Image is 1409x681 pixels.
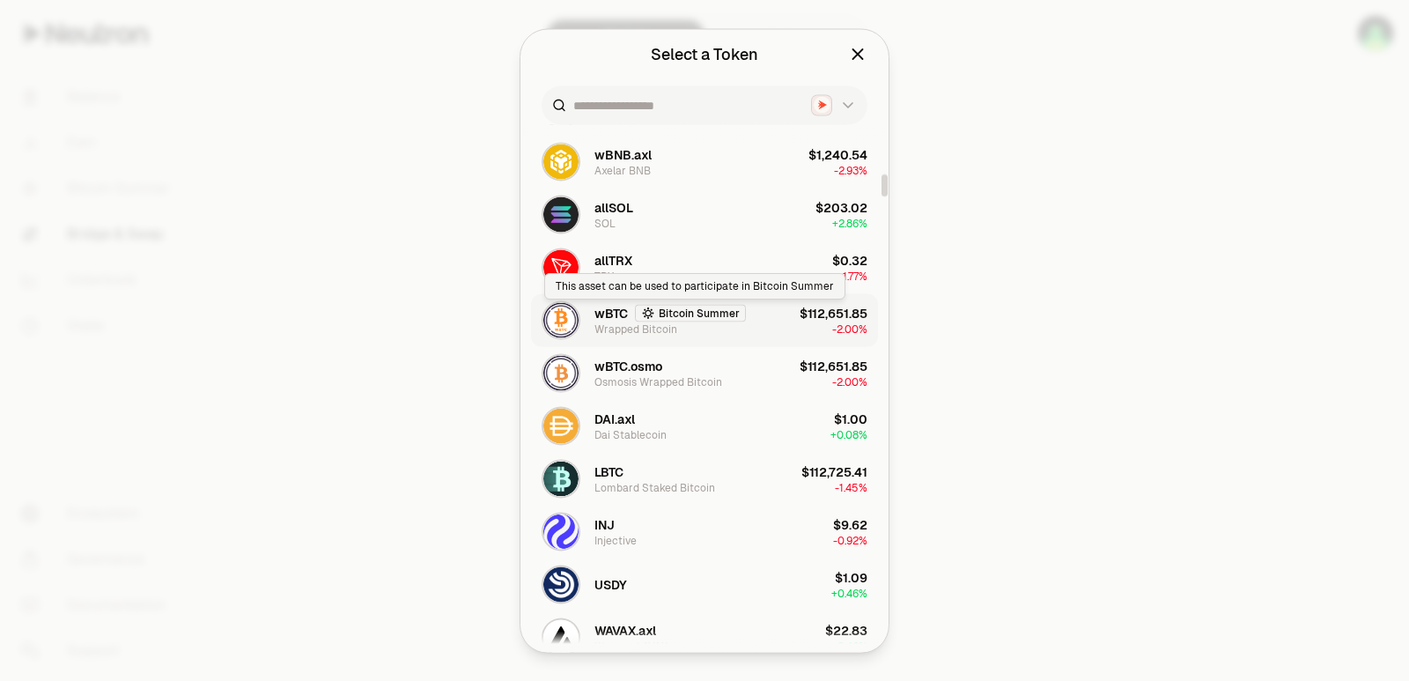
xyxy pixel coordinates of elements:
div: $22.83 [825,621,867,639]
img: allTRX Logo [543,249,579,285]
div: Dai Stablecoin [594,427,667,441]
span: + 0.08% [830,427,867,441]
img: allSOL Logo [543,196,579,232]
button: LBTC LogoLBTCLombard Staked Bitcoin$112,725.41-1.45% [531,452,878,505]
button: allSOL LogoallSOLSOL$203.02+2.86% [531,188,878,241]
div: $1.09 [835,568,867,586]
div: Wrapped AVAX [594,639,668,653]
div: $9.62 [833,515,867,533]
button: DAI.axl LogoDAI.axlDai Stablecoin$1.00+0.08% [531,399,878,452]
button: INJ LogoINJInjective$9.62-0.92% [531,505,878,558]
button: Bitcoin Summer [635,304,746,322]
div: Select a Token [651,41,758,66]
div: $0.32 [832,251,867,269]
div: $112,651.85 [800,357,867,374]
button: WAVAX.axl LogoWAVAX.axlWrapped AVAX$22.83+0.46% [531,611,878,663]
span: -0.92% [833,533,867,547]
img: USDY Logo [543,566,579,602]
span: + 2.86% [832,216,867,230]
span: INJ [594,515,615,533]
span: WAVAX.axl [594,621,656,639]
div: Axelar BNB [594,163,651,177]
img: wBTC.osmo Logo [543,355,579,390]
div: $112,651.85 [800,304,867,322]
img: wBTC Logo [543,302,579,337]
div: $1,240.54 [808,145,867,163]
img: LBTC Logo [543,461,579,496]
img: Neutron Logo [814,97,830,114]
span: wBNB.axl [594,145,652,163]
span: wBTC [594,304,628,322]
span: allTRX [594,251,632,269]
span: USDY [594,575,627,593]
div: $203.02 [815,198,867,216]
span: -2.00% [832,322,867,336]
span: + 0.46% [831,586,867,600]
span: -1.45% [835,480,867,494]
div: Osmosis Wrapped Bitcoin [594,374,722,389]
button: Neutron LogoNeutron Logo [811,94,857,115]
div: $1.00 [834,410,867,427]
div: Wrapped Bitcoin [594,322,677,336]
button: USDY LogoUSDY$1.09+0.46% [531,558,878,611]
span: wBTC.osmo [594,357,662,374]
div: Lombard Staked Bitcoin [594,480,715,494]
img: INJ Logo [543,514,579,549]
div: TRX [594,269,614,283]
button: wBTC.osmo LogowBTC.osmoOsmosis Wrapped Bitcoin$112,651.85-2.00% [531,346,878,399]
button: wBNB.axl LogowBNB.axlAxelar BNB$1,240.54-2.93% [531,135,878,188]
div: Injective [594,533,637,547]
span: -2.93% [834,163,867,177]
div: SOL [594,216,616,230]
span: allSOL [594,198,633,216]
button: allTRX LogoallTRXTRX$0.32-1.77% [531,241,878,293]
button: wBTC LogowBTCBitcoin SummerWrapped Bitcoin$112,651.85-2.00% [531,293,878,346]
img: WAVAX.axl Logo [543,619,579,655]
img: DAI.axl Logo [543,408,579,443]
span: DAI.axl [594,410,635,427]
button: Close [848,41,867,66]
div: $112,725.41 [801,463,867,480]
img: wBNB.axl Logo [543,144,579,179]
span: -1.77% [838,269,867,283]
span: + 0.46% [831,639,867,653]
span: -2.00% [832,374,867,389]
span: LBTC [594,463,623,480]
